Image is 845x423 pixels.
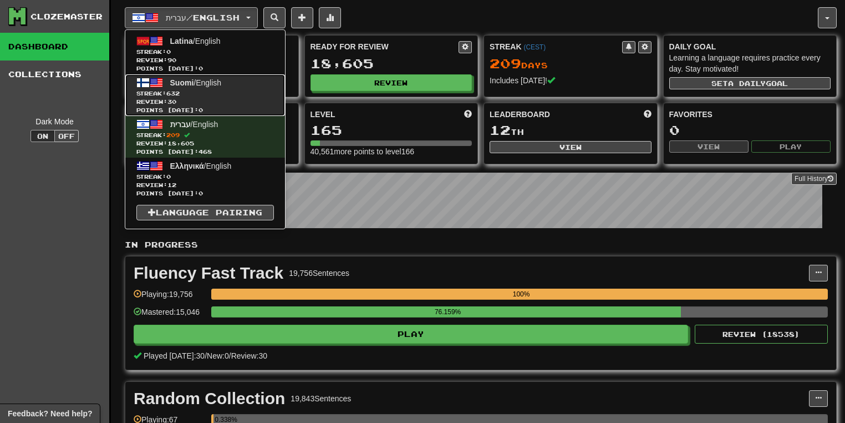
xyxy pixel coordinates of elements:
[207,351,229,360] span: New: 0
[30,11,103,22] div: Clozemaster
[170,120,191,129] span: עברית
[490,123,651,138] div: th
[523,43,546,51] a: (CEST)
[166,173,171,180] span: 0
[229,351,231,360] span: /
[215,289,828,300] div: 100%
[490,57,651,71] div: Day s
[490,75,651,86] div: Includes [DATE]!
[170,37,221,46] span: / English
[136,131,274,139] span: Streak:
[669,41,831,52] div: Daily Goal
[136,56,274,64] span: Review: 90
[125,33,285,74] a: Latina/EnglishStreak:0 Review:90Points [DATE]:0
[231,351,267,360] span: Review: 30
[490,141,651,153] button: View
[170,162,204,170] span: Ελληνικά
[291,7,313,28] button: Add sentence to collection
[136,106,274,114] span: Points [DATE]: 0
[310,74,472,91] button: Review
[310,123,472,137] div: 165
[263,7,286,28] button: Search sentences
[464,109,472,120] span: Score more points to level up
[170,78,222,87] span: / English
[125,239,837,250] p: In Progress
[310,41,459,52] div: Ready for Review
[54,130,79,142] button: Off
[728,79,766,87] span: a daily
[8,116,101,127] div: Dark Mode
[134,325,688,344] button: Play
[791,173,837,185] a: Full History
[669,140,749,153] button: View
[310,146,472,157] div: 40,561 more points to level 166
[134,306,206,325] div: Mastered: 15,046
[166,48,171,55] span: 0
[669,109,831,120] div: Favorites
[291,393,351,404] div: 19,843 Sentences
[134,390,285,407] div: Random Collection
[125,7,258,28] button: עברית/English
[166,13,240,22] span: עברית / English
[30,130,55,142] button: On
[289,268,349,279] div: 19,756 Sentences
[166,132,180,138] span: 209
[136,64,274,73] span: Points [DATE]: 0
[490,56,521,71] span: 209
[644,109,651,120] span: This week in points, UTC
[125,116,285,158] a: עברית/EnglishStreak:209 Review:18,605Points [DATE]:468
[490,122,511,138] span: 12
[669,52,831,74] div: Learning a language requires practice every day. Stay motivated!
[136,181,274,189] span: Review: 12
[490,41,622,52] div: Streak
[205,351,207,360] span: /
[125,74,285,116] a: Suomi/EnglishStreak:632 Review:30Points [DATE]:0
[170,37,193,46] span: Latina
[695,325,828,344] button: Review (18538)
[136,189,274,198] span: Points [DATE]: 0
[319,7,341,28] button: More stats
[134,289,206,307] div: Playing: 19,756
[166,90,180,97] span: 632
[310,109,335,120] span: Level
[134,265,283,281] div: Fluency Fast Track
[490,109,550,120] span: Leaderboard
[170,162,232,170] span: / English
[144,351,205,360] span: Played [DATE]: 30
[215,306,681,318] div: 76.159%
[136,148,274,156] span: Points [DATE]: 468
[170,78,194,87] span: Suomi
[136,89,274,98] span: Streak:
[125,158,285,199] a: Ελληνικά/EnglishStreak:0 Review:12Points [DATE]:0
[669,77,831,89] button: Seta dailygoal
[136,173,274,181] span: Streak:
[669,123,831,137] div: 0
[136,48,274,56] span: Streak:
[8,408,92,419] span: Open feedback widget
[136,98,274,106] span: Review: 30
[136,139,274,148] span: Review: 18,605
[136,205,274,220] a: Language Pairing
[170,120,218,129] span: / English
[310,57,472,70] div: 18,605
[751,140,831,153] button: Play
